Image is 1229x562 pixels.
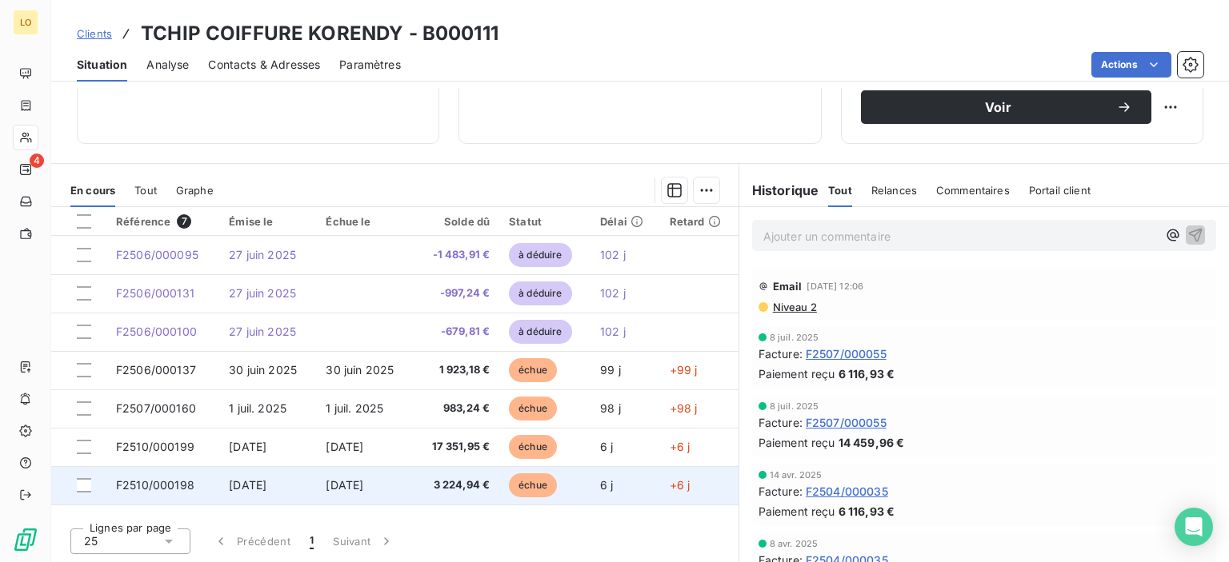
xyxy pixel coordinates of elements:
div: Solde dû [423,215,490,228]
span: Tout [828,184,852,197]
span: F2507/000055 [806,345,887,362]
span: 27 juin 2025 [229,286,296,300]
span: échue [509,473,557,497]
span: +98 j [670,401,698,415]
span: [DATE] [229,440,266,453]
span: 1 923,18 € [423,362,490,378]
span: à déduire [509,281,571,305]
span: 1 [310,533,314,549]
span: échue [509,435,557,459]
div: Émise le [229,215,306,228]
span: F2507/000055 [806,414,887,431]
span: 25 [84,533,98,549]
span: à déduire [509,320,571,344]
span: +6 j [670,478,691,492]
span: 1 juil. 2025 [326,401,383,415]
span: Voir [880,101,1116,114]
span: -997,24 € [423,285,490,301]
button: Voir [861,90,1151,124]
span: Email [773,280,803,293]
span: Contacts & Adresses [208,57,320,73]
span: Relances [871,184,917,197]
span: 1 juil. 2025 [229,401,286,415]
span: [DATE] [229,478,266,492]
span: [DATE] [326,440,363,453]
div: LO [13,10,38,35]
a: Clients [77,26,112,42]
span: à déduire [509,243,571,267]
span: -679,81 € [423,324,490,340]
span: F2507/000160 [116,401,196,415]
span: 27 juin 2025 [229,248,296,261]
div: Retard [670,215,729,228]
span: F2504/000035 [806,483,888,500]
span: F2506/000095 [116,248,198,261]
span: 102 j [600,248,626,261]
span: [DATE] 12:06 [807,281,863,291]
button: 1 [300,524,323,558]
span: +99 j [670,363,698,377]
span: 17 351,95 € [423,439,490,455]
span: F2510/000199 [116,440,194,453]
span: 4 [30,153,44,168]
span: 983,24 € [423,401,490,417]
span: Analyse [146,57,189,73]
span: échue [509,358,557,382]
img: Logo LeanPay [13,527,38,552]
span: Niveau 2 [771,301,817,313]
span: 14 avr. 2025 [770,470,823,480]
span: -1 483,91 € [423,247,490,263]
div: Référence [116,214,210,229]
span: 8 juil. 2025 [770,333,819,342]
span: F2506/000137 [116,363,196,377]
h3: TCHIP COIFFURE KORENDY - B000111 [141,19,498,48]
span: Portail client [1029,184,1091,197]
span: F2510/000198 [116,478,194,492]
div: Open Intercom Messenger [1175,508,1213,546]
span: Graphe [176,184,214,197]
span: [DATE] [326,478,363,492]
span: 98 j [600,401,621,415]
span: Tout [134,184,157,197]
span: Facture : [759,345,803,362]
span: Paramètres [339,57,401,73]
button: Actions [1091,52,1171,78]
span: 102 j [600,325,626,338]
span: Facture : [759,414,803,431]
div: Échue le [326,215,403,228]
span: +6 j [670,440,691,453]
button: Suivant [323,524,404,558]
span: 99 j [600,363,621,377]
span: Paiement reçu [759,365,835,382]
span: En cours [70,184,115,197]
span: 30 juin 2025 [229,363,297,377]
span: Paiement reçu [759,503,835,520]
span: Paiement reçu [759,434,835,451]
span: 6 j [600,440,613,453]
span: 6 116,93 € [839,365,895,382]
button: Précédent [203,524,300,558]
span: Commentaires [936,184,1010,197]
div: Statut [509,215,581,228]
span: F2506/000131 [116,286,194,300]
span: 102 j [600,286,626,300]
span: 8 juil. 2025 [770,401,819,411]
span: 3 224,94 € [423,477,490,493]
span: 27 juin 2025 [229,325,296,338]
span: échue [509,397,557,421]
span: Situation [77,57,127,73]
span: 8 avr. 2025 [770,539,819,548]
h6: Historique [739,181,819,200]
span: 7 [177,214,191,229]
span: F2506/000100 [116,325,197,338]
span: 6 116,93 € [839,503,895,520]
span: 14 459,96 € [839,434,905,451]
span: 30 juin 2025 [326,363,394,377]
div: Délai [600,215,651,228]
span: 6 j [600,478,613,492]
span: Clients [77,27,112,40]
span: Facture : [759,483,803,500]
